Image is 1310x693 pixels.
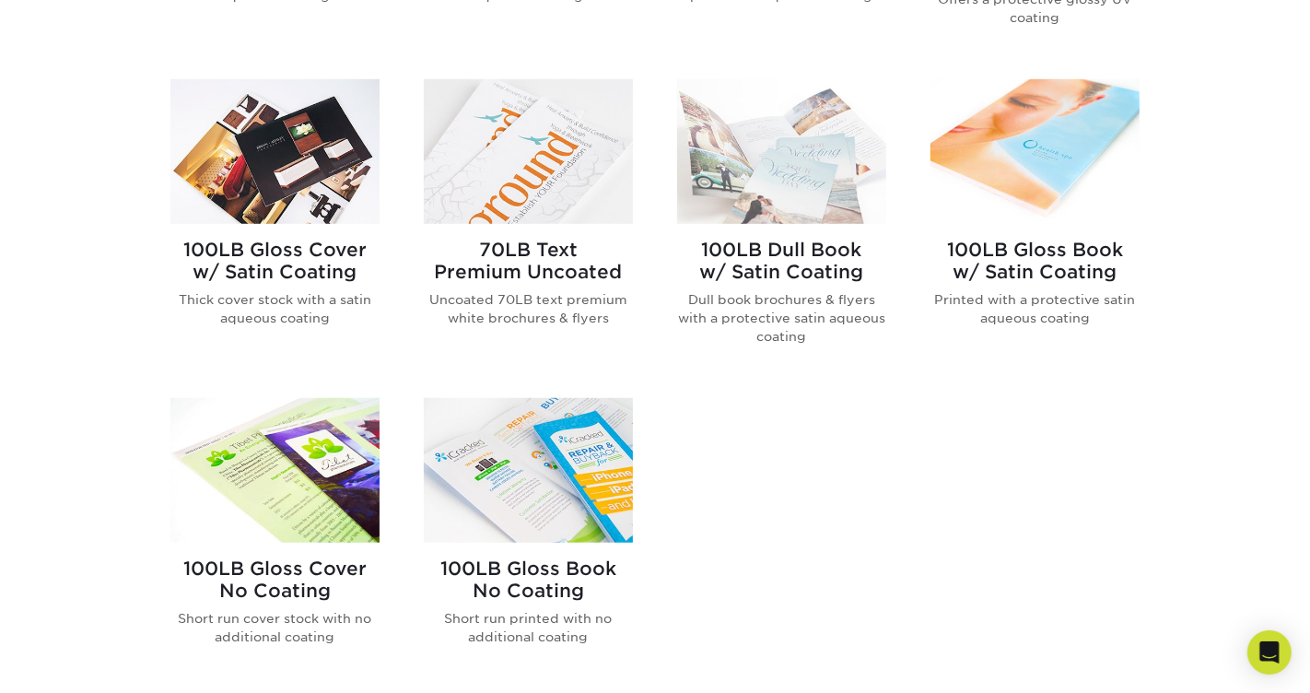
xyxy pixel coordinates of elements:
h2: 100LB Gloss Book w/ Satin Coating [930,239,1140,283]
a: 100LB Gloss Cover<br/>w/ Satin Coating Brochures & Flyers 100LB Gloss Coverw/ Satin Coating Thick... [170,79,380,376]
h2: 100LB Gloss Cover w/ Satin Coating [170,239,380,283]
a: 100LB Gloss Book<br/>w/ Satin Coating Brochures & Flyers 100LB Gloss Bookw/ Satin Coating Printed... [930,79,1140,376]
h2: 100LB Dull Book w/ Satin Coating [677,239,886,283]
p: Thick cover stock with a satin aqueous coating [170,290,380,328]
img: 70LB Text<br/>Premium Uncoated Brochures & Flyers [424,79,633,224]
a: 100LB Gloss Book<br/>No Coating Brochures & Flyers 100LB Gloss BookNo Coating Short run printed w... [424,398,633,676]
p: Short run printed with no additional coating [424,609,633,647]
img: 100LB Gloss Cover<br/>No Coating Brochures & Flyers [170,398,380,543]
img: 100LB Dull Book<br/>w/ Satin Coating Brochures & Flyers [677,79,886,224]
p: Printed with a protective satin aqueous coating [930,290,1140,328]
a: 100LB Gloss Cover<br/>No Coating Brochures & Flyers 100LB Gloss CoverNo Coating Short run cover s... [170,398,380,676]
img: 100LB Gloss Book<br/>No Coating Brochures & Flyers [424,398,633,543]
a: 100LB Dull Book<br/>w/ Satin Coating Brochures & Flyers 100LB Dull Bookw/ Satin Coating Dull book... [677,79,886,376]
img: 100LB Gloss Cover<br/>w/ Satin Coating Brochures & Flyers [170,79,380,224]
h2: 100LB Gloss Book No Coating [424,558,633,602]
img: 100LB Gloss Book<br/>w/ Satin Coating Brochures & Flyers [930,79,1140,224]
a: 70LB Text<br/>Premium Uncoated Brochures & Flyers 70LB TextPremium Uncoated Uncoated 70LB text pr... [424,79,633,376]
p: Short run cover stock with no additional coating [170,609,380,647]
div: Open Intercom Messenger [1247,630,1292,675]
h2: 100LB Gloss Cover No Coating [170,558,380,602]
p: Uncoated 70LB text premium white brochures & flyers [424,290,633,328]
p: Dull book brochures & flyers with a protective satin aqueous coating [677,290,886,346]
h2: 70LB Text Premium Uncoated [424,239,633,283]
